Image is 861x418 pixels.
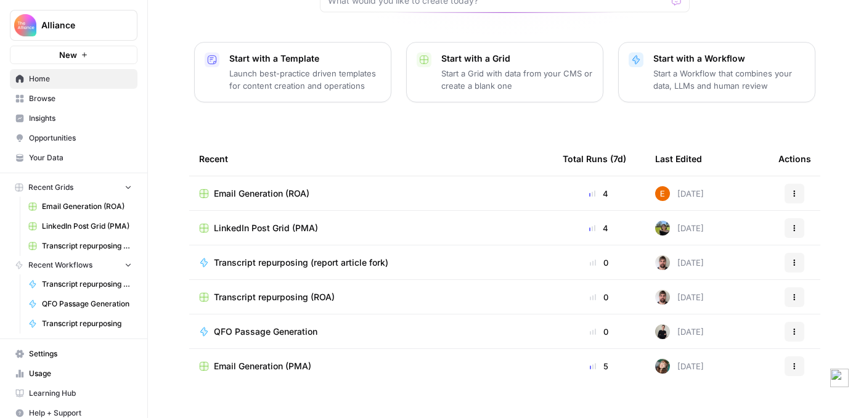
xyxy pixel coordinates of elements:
[214,187,309,200] span: Email Generation (ROA)
[42,279,132,290] span: Transcript repurposing (report article fork)
[563,142,626,176] div: Total Runs (7d)
[441,67,593,92] p: Start a Grid with data from your CMS or create a blank one
[199,187,543,200] a: Email Generation (ROA)
[229,67,381,92] p: Launch best-practice driven templates for content creation and operations
[10,256,137,274] button: Recent Workflows
[29,348,132,359] span: Settings
[655,324,670,339] img: rzyuksnmva7rad5cmpd7k6b2ndco
[655,255,704,270] div: [DATE]
[10,89,137,109] a: Browse
[23,197,137,216] a: Email Generation (ROA)
[214,222,318,234] span: LinkedIn Post Grid (PMA)
[441,52,593,65] p: Start with a Grid
[10,128,137,148] a: Opportunities
[29,73,132,84] span: Home
[29,93,132,104] span: Browse
[42,240,132,252] span: Transcript repurposing (ROA)
[655,359,704,374] div: [DATE]
[10,148,137,168] a: Your Data
[23,294,137,314] a: QFO Passage Generation
[655,186,670,201] img: wm51g8xlax8ig7gqluwwidcxpalk
[199,326,543,338] a: QFO Passage Generation
[229,52,381,65] p: Start with a Template
[214,256,388,269] span: Transcript repurposing (report article fork)
[10,364,137,383] a: Usage
[563,222,635,234] div: 4
[655,290,670,305] img: 9ucy7zvi246h5jy943jx4fqk49j8
[563,291,635,303] div: 0
[10,10,137,41] button: Workspace: Alliance
[194,42,391,102] button: Start with a TemplateLaunch best-practice driven templates for content creation and operations
[655,221,670,236] img: wlj6vlcgatc3c90j12jmpqq88vn8
[655,324,704,339] div: [DATE]
[10,344,137,364] a: Settings
[23,314,137,334] a: Transcript repurposing
[59,49,77,61] span: New
[29,133,132,144] span: Opportunities
[618,42,815,102] button: Start with a WorkflowStart a Workflow that combines your data, LLMs and human review
[23,274,137,294] a: Transcript repurposing (report article fork)
[655,142,702,176] div: Last Edited
[29,113,132,124] span: Insights
[42,221,132,232] span: LinkedIn Post Grid (PMA)
[23,216,137,236] a: LinkedIn Post Grid (PMA)
[214,360,311,372] span: Email Generation (PMA)
[655,186,704,201] div: [DATE]
[29,368,132,379] span: Usage
[406,42,603,102] button: Start with a GridStart a Grid with data from your CMS or create a blank one
[29,152,132,163] span: Your Data
[653,52,805,65] p: Start with a Workflow
[655,290,704,305] div: [DATE]
[563,187,635,200] div: 4
[10,383,137,403] a: Learning Hub
[563,326,635,338] div: 0
[199,256,543,269] a: Transcript repurposing (report article fork)
[10,46,137,64] button: New
[655,255,670,270] img: 9ucy7zvi246h5jy943jx4fqk49j8
[29,388,132,399] span: Learning Hub
[28,182,73,193] span: Recent Grids
[563,256,635,269] div: 0
[199,142,543,176] div: Recent
[655,359,670,374] img: auytl9ei5tcnqodk4shm8exxpdku
[563,360,635,372] div: 5
[778,142,811,176] div: Actions
[199,291,543,303] a: Transcript repurposing (ROA)
[42,201,132,212] span: Email Generation (ROA)
[653,67,805,92] p: Start a Workflow that combines your data, LLMs and human review
[23,236,137,256] a: Transcript repurposing (ROA)
[655,221,704,236] div: [DATE]
[10,109,137,128] a: Insights
[28,260,92,271] span: Recent Workflows
[42,318,132,329] span: Transcript repurposing
[10,69,137,89] a: Home
[214,326,317,338] span: QFO Passage Generation
[42,298,132,309] span: QFO Passage Generation
[10,178,137,197] button: Recent Grids
[41,19,116,31] span: Alliance
[199,222,543,234] a: LinkedIn Post Grid (PMA)
[14,14,36,36] img: Alliance Logo
[199,360,543,372] a: Email Generation (PMA)
[214,291,335,303] span: Transcript repurposing (ROA)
